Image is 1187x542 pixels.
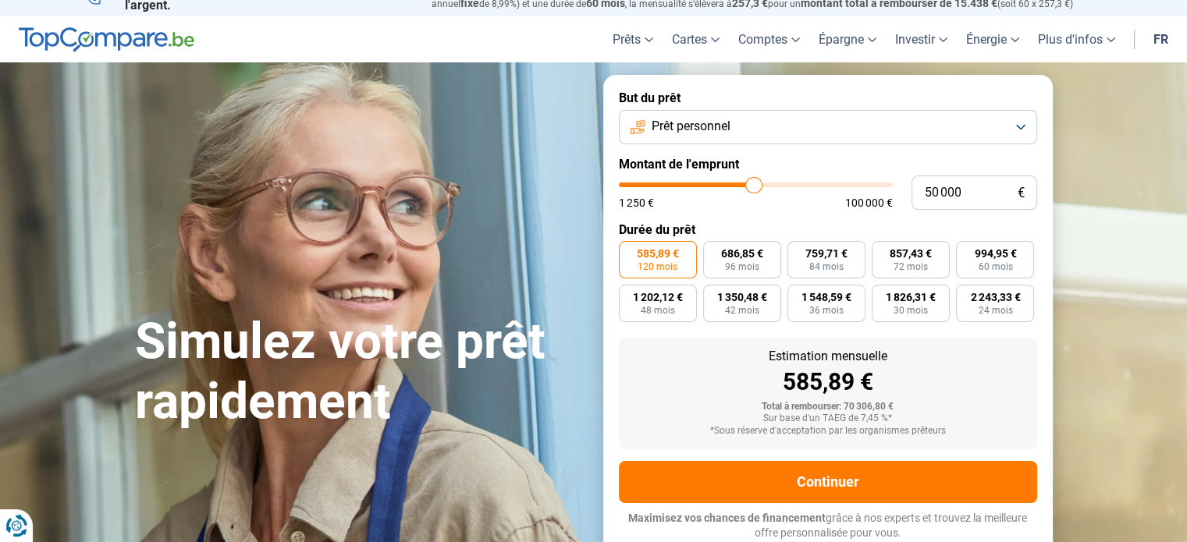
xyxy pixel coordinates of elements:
[886,16,957,62] a: Investir
[603,16,663,62] a: Prêts
[809,262,844,271] span: 84 mois
[663,16,729,62] a: Cartes
[978,306,1012,315] span: 24 mois
[619,90,1037,105] label: But du prêt
[809,16,886,62] a: Épargne
[809,306,844,315] span: 36 mois
[638,262,677,271] span: 120 mois
[725,262,759,271] span: 96 mois
[19,27,194,52] img: TopCompare
[652,118,730,135] span: Prêt personnel
[801,292,851,303] span: 1 548,59 €
[894,306,928,315] span: 30 mois
[631,413,1025,424] div: Sur base d'un TAEG de 7,45 %*
[845,197,893,208] span: 100 000 €
[886,292,936,303] span: 1 826,31 €
[978,262,1012,271] span: 60 mois
[641,306,675,315] span: 48 mois
[974,248,1016,259] span: 994,95 €
[619,197,654,208] span: 1 250 €
[957,16,1029,62] a: Énergie
[619,157,1037,172] label: Montant de l'emprunt
[619,222,1037,237] label: Durée du prêt
[805,248,848,259] span: 759,71 €
[1144,16,1178,62] a: fr
[135,312,585,432] h1: Simulez votre prêt rapidement
[1029,16,1125,62] a: Plus d'infos
[890,248,932,259] span: 857,43 €
[631,402,1025,413] div: Total à rembourser: 70 306,80 €
[637,248,679,259] span: 585,89 €
[631,370,1025,394] div: 585,89 €
[1018,186,1025,200] span: €
[633,292,683,303] span: 1 202,12 €
[894,262,928,271] span: 72 mois
[631,426,1025,437] div: *Sous réserve d'acceptation par les organismes prêteurs
[619,511,1037,541] p: grâce à nos experts et trouvez la meilleure offre personnalisée pour vous.
[619,461,1037,503] button: Continuer
[717,292,767,303] span: 1 350,48 €
[721,248,763,259] span: 686,85 €
[970,292,1020,303] span: 2 243,33 €
[729,16,809,62] a: Comptes
[628,512,826,524] span: Maximisez vos chances de financement
[619,110,1037,144] button: Prêt personnel
[631,350,1025,363] div: Estimation mensuelle
[725,306,759,315] span: 42 mois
